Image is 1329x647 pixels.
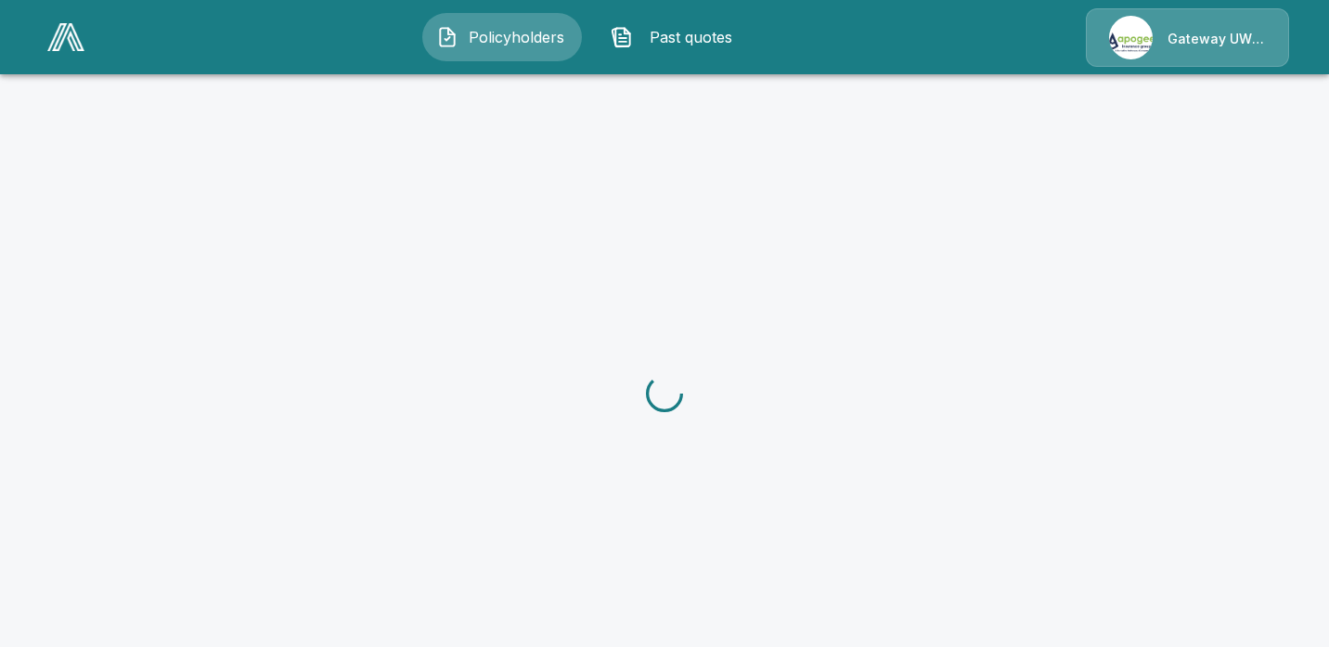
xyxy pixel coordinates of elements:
[611,26,633,48] img: Past quotes Icon
[422,13,582,61] button: Policyholders IconPolicyholders
[466,26,568,48] span: Policyholders
[47,23,84,51] img: AA Logo
[640,26,742,48] span: Past quotes
[597,13,756,61] button: Past quotes IconPast quotes
[436,26,458,48] img: Policyholders Icon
